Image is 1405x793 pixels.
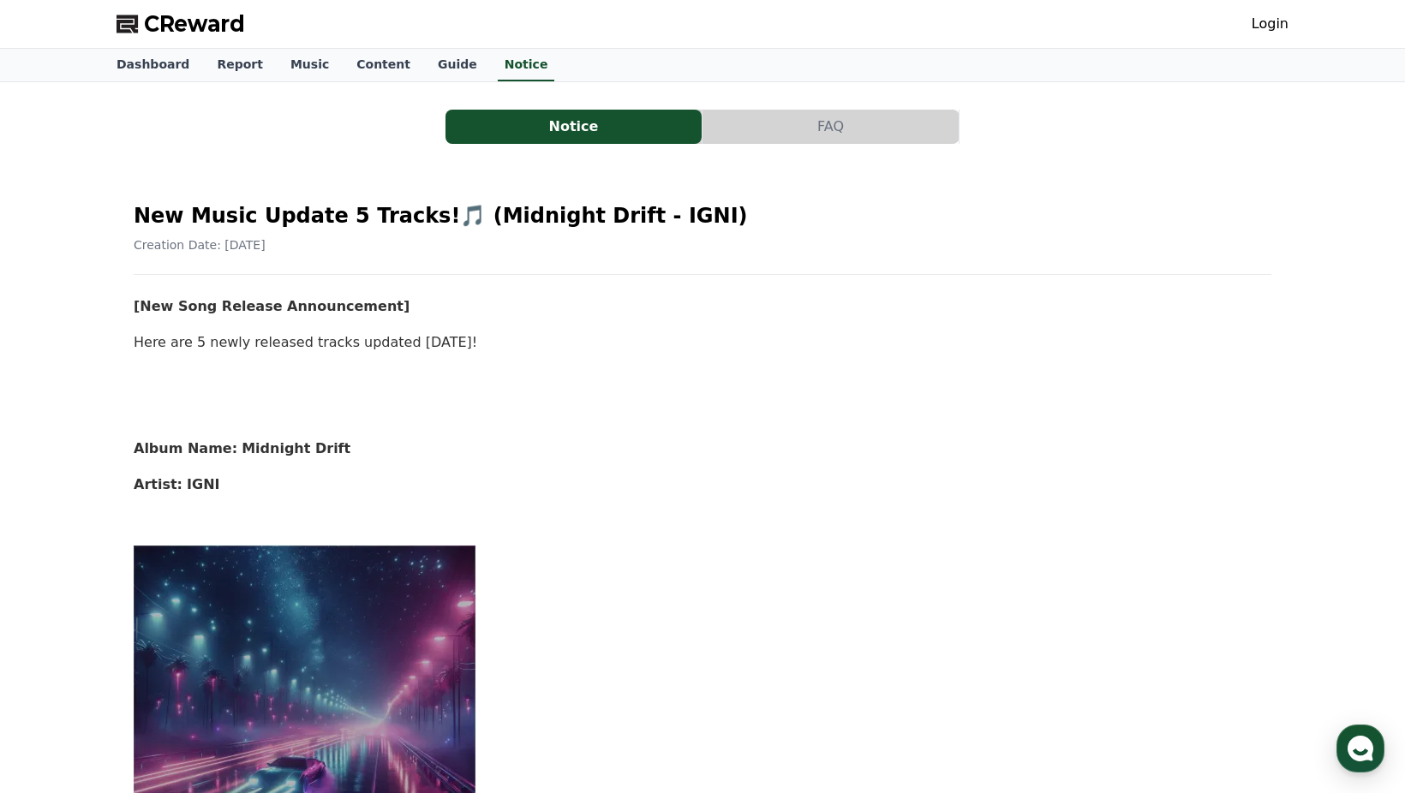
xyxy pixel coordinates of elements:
a: Music [277,49,343,81]
h2: New Music Update 5 Tracks!🎵 (Midnight Drift - IGNI) [134,202,1271,230]
span: CReward [144,10,245,38]
strong: Midnight Drift [242,440,350,456]
button: Notice [445,110,702,144]
span: Home [44,569,74,582]
a: CReward [117,10,245,38]
a: Settings [221,543,329,586]
span: Creation Date: [DATE] [134,238,266,252]
a: Content [343,49,424,81]
a: FAQ [702,110,960,144]
span: Settings [254,569,296,582]
a: Notice [498,49,555,81]
span: Messages [142,569,193,583]
a: Report [203,49,277,81]
p: Here are 5 newly released tracks updated [DATE]! [134,331,1271,354]
button: FAQ [702,110,959,144]
a: Login [1252,14,1288,34]
strong: Artist: [134,476,182,492]
a: Dashboard [103,49,203,81]
a: Notice [445,110,702,144]
strong: Album Name: [134,440,237,456]
strong: [New Song Release Announcement] [134,298,410,314]
a: Guide [424,49,491,81]
a: Messages [113,543,221,586]
a: Home [5,543,113,586]
strong: IGNI [187,476,219,492]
